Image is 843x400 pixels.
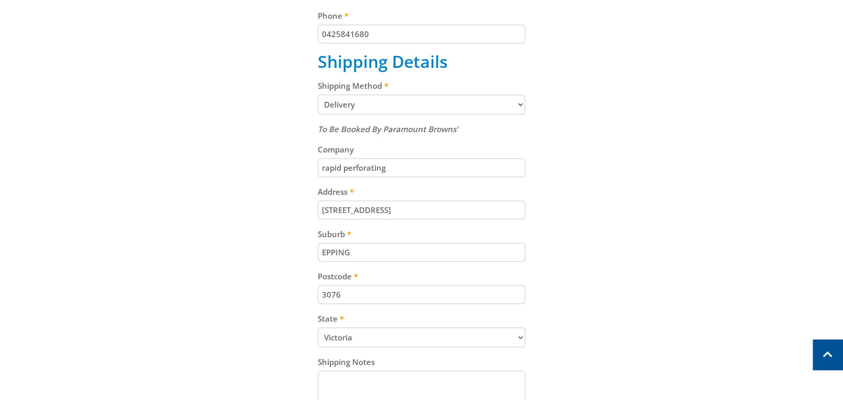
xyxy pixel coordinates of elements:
label: Suburb [318,228,525,240]
label: Shipping Notes [318,356,525,368]
label: Shipping Method [318,79,525,92]
label: State [318,312,525,325]
select: Please select a shipping method. [318,95,525,114]
input: Please enter your suburb. [318,243,525,262]
em: To Be Booked By Paramount Browns' [318,124,458,134]
label: Address [318,185,525,198]
h2: Shipping Details [318,52,525,72]
input: Please enter your postcode. [318,285,525,304]
label: Postcode [318,270,525,283]
input: Please enter your address. [318,201,525,219]
label: Phone [318,9,525,22]
input: Please enter your telephone number. [318,25,525,43]
label: Company [318,143,525,156]
select: Please select your state. [318,327,525,347]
